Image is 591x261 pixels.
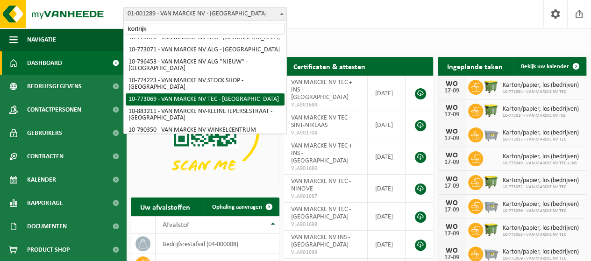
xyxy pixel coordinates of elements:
[442,223,461,231] div: WO
[442,128,461,135] div: WO
[126,44,285,56] li: 10-773071 - VAN MARCKE NV ALG - [GEOGRAPHIC_DATA]
[27,191,63,215] span: Rapportage
[27,168,56,191] span: Kalender
[27,145,64,168] span: Contracten
[483,102,499,118] img: WB-1100-HPE-GN-51
[442,207,461,213] div: 17-09
[442,247,461,254] div: WO
[483,221,499,237] img: WB-1100-HPE-GN-51
[27,28,56,51] span: Navigatie
[126,124,285,143] li: 10-790350 - VAN MARCKE NV-WINKELCENTRUM - [GEOGRAPHIC_DATA]
[131,198,199,216] h2: Uw afvalstoffen
[503,137,579,142] span: 10-773017 - VAN MARCKE NV TEC
[27,75,82,98] span: Bedrijfsgegevens
[291,79,352,101] span: VAN MARCKE NV TEC + INS - [GEOGRAPHIC_DATA]
[368,231,405,259] td: [DATE]
[368,111,405,139] td: [DATE]
[123,7,287,21] span: 01-001289 - VAN MARCKE NV - GENT
[442,135,461,142] div: 17-09
[291,178,350,192] span: VAN MARCKE NV TEC - NINOVE
[503,248,579,256] span: Karton/papier, los (bedrijven)
[513,57,585,76] a: Bekijk uw kalender
[368,76,405,111] td: [DATE]
[442,88,461,94] div: 17-09
[442,152,461,159] div: WO
[156,234,279,254] td: bedrijfsrestafval (04-000008)
[291,206,350,220] span: VAN MARCKE NV TEC - [GEOGRAPHIC_DATA]
[442,176,461,183] div: WO
[483,78,499,94] img: WB-1100-HPE-GN-51
[442,112,461,118] div: 17-09
[503,129,579,137] span: Karton/papier, los (bedrijven)
[126,75,285,93] li: 10-774223 - VAN MARCKE NV STOCK SHOP - [GEOGRAPHIC_DATA]
[442,199,461,207] div: WO
[163,221,189,229] span: Afvalstof
[442,231,461,237] div: 17-09
[521,63,569,70] span: Bekijk uw kalender
[442,104,461,112] div: WO
[27,121,62,145] span: Gebruikers
[503,201,579,208] span: Karton/papier, los (bedrijven)
[442,254,461,261] div: 17-09
[503,232,579,238] span: 10-773063 - VAN MARCKE NV TEC
[503,177,579,184] span: Karton/papier, los (bedrijven)
[291,114,350,129] span: VAN MARCKE NV TEC - SINT-NIKLAAS
[503,82,579,89] span: Karton/papier, los (bedrijven)
[27,51,62,75] span: Dashboard
[291,142,352,164] span: VAN MARCKE NV TEC + INS - [GEOGRAPHIC_DATA]
[368,139,405,175] td: [DATE]
[291,193,360,200] span: VLA901697
[503,153,579,161] span: Karton/papier, los (bedrijven)
[483,245,499,261] img: WB-2500-GAL-GY-04
[442,80,461,88] div: WO
[503,161,579,166] span: 10-773049 - VAN MARCKE NV TEC + INS
[442,183,461,190] div: 17-09
[442,159,461,166] div: 17-09
[291,221,360,228] span: VLA901698
[291,165,360,172] span: VLA901696
[284,57,374,75] h2: Certificaten & attesten
[27,98,81,121] span: Contactpersonen
[438,57,512,75] h2: Ingeplande taken
[291,234,349,248] span: VAN MARCKE NV INS - [GEOGRAPHIC_DATA]
[291,101,360,109] span: VLA901684
[126,106,285,124] li: 10-883211 - VAN MARCKE NV-KLEINE IEPERSESTRAAT - [GEOGRAPHIC_DATA]
[368,203,405,231] td: [DATE]
[291,129,360,137] span: VLA901704
[212,204,262,210] span: Ophaling aanvragen
[503,106,579,113] span: Karton/papier, los (bedrijven)
[483,126,499,142] img: WB-2500-GAL-GY-04
[126,93,285,106] li: 10-773069 - VAN MARCKE NV TEC - [GEOGRAPHIC_DATA]
[124,7,286,21] span: 01-001289 - VAN MARCKE NV - GENT
[503,89,579,95] span: 10-772984 - VAN MARCKE NV TEC
[483,174,499,190] img: WB-1100-HPE-GN-51
[503,113,579,119] span: 10-773014 - VAN MARCKE NV INS
[368,175,405,203] td: [DATE]
[503,208,579,214] span: 10-773056 - VAN MARCKE NV TEC
[126,56,285,75] li: 10-796453 - VAN MARCKE NV ALG "NIEUW" - [GEOGRAPHIC_DATA]
[205,198,278,216] a: Ophaling aanvragen
[503,225,579,232] span: Karton/papier, los (bedrijven)
[291,249,360,256] span: VLA901699
[27,215,67,238] span: Documenten
[503,184,579,190] span: 10-773052 - VAN MARCKE NV TEC
[483,198,499,213] img: WB-2500-GAL-GY-01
